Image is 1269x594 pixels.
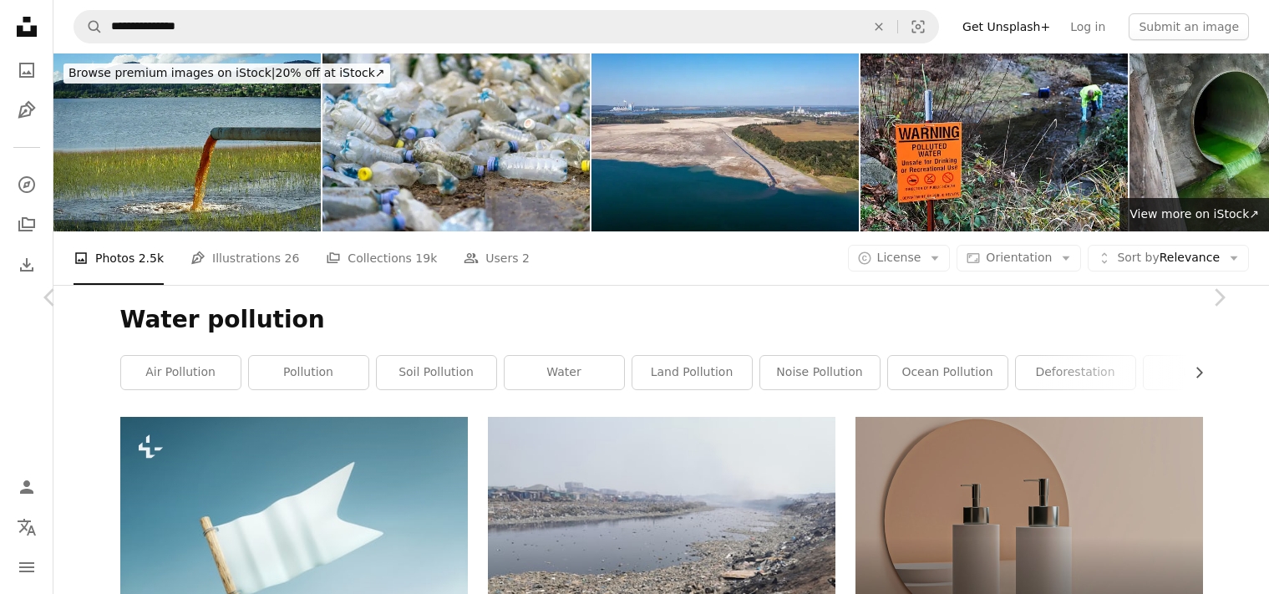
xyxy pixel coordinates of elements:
button: Clear [860,11,897,43]
a: nature [1144,356,1263,389]
span: 19k [415,249,437,267]
a: Log in [1060,13,1115,40]
button: Visual search [898,11,938,43]
a: Browse premium images on iStock|20% off at iStock↗ [53,53,400,94]
a: air pollution [121,356,241,389]
button: Orientation [957,245,1081,272]
a: Explore [10,168,43,201]
a: a large amount of trash is on the shore of a river [488,540,835,555]
span: Relevance [1117,250,1220,267]
a: deforestation [1016,356,1135,389]
form: Find visuals sitewide [74,10,939,43]
a: pollution [249,356,368,389]
a: Get Unsplash+ [952,13,1060,40]
img: Scientist sampling creek's polluted water [860,53,1128,231]
img: Lake and two power stations [591,53,859,231]
a: water [505,356,624,389]
a: Next [1169,217,1269,378]
span: Orientation [986,251,1052,264]
a: Illustrations [10,94,43,127]
a: Illustrations 26 [190,231,299,285]
span: View more on iStock ↗ [1129,207,1259,221]
button: Sort byRelevance [1088,245,1249,272]
button: License [848,245,951,272]
a: View more on iStock↗ [1119,198,1269,231]
button: Submit an image [1129,13,1249,40]
a: noise pollution [760,356,880,389]
a: Collections [10,208,43,241]
span: 2 [522,249,530,267]
img: Water Pollution [53,53,321,231]
span: Sort by [1117,251,1159,264]
a: Log in / Sign up [10,470,43,504]
a: soil pollution [377,356,496,389]
button: Search Unsplash [74,11,103,43]
button: Language [10,510,43,544]
a: Users 2 [464,231,530,285]
span: License [877,251,921,264]
button: Menu [10,551,43,584]
a: Collections 19k [326,231,437,285]
img: View of many used plastic bottles on the ground [322,53,590,231]
span: 26 [285,249,300,267]
span: Browse premium images on iStock | [69,66,275,79]
a: ocean pollution [888,356,1008,389]
div: 20% off at iStock ↗ [63,63,390,84]
a: Photos [10,53,43,87]
h1: Water pollution [120,305,1203,335]
a: land pollution [632,356,752,389]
